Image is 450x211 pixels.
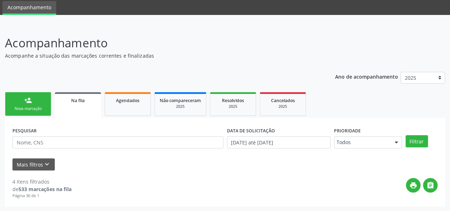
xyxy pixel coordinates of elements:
span: Na fila [71,97,85,104]
input: Nome, CNS [12,136,223,148]
label: DATA DE SOLICITAÇÃO [227,125,275,136]
span: Não compareceram [160,97,201,104]
div: Nova marcação [10,106,46,111]
p: Acompanhamento [5,34,313,52]
button: Mais filtroskeyboard_arrow_down [12,158,55,171]
button: Filtrar [406,135,428,147]
div: 2025 [265,104,301,109]
div: 4 itens filtrados [12,178,72,185]
div: 2025 [215,104,251,109]
button: print [406,178,420,192]
p: Acompanhe a situação das marcações correntes e finalizadas [5,52,313,59]
span: Todos [337,139,387,146]
button:  [423,178,438,192]
label: PESQUISAR [12,125,37,136]
strong: 533 marcações na fila [18,186,72,192]
div: 2025 [160,104,201,109]
input: Selecione um intervalo [227,136,330,148]
div: person_add [24,96,32,104]
span: Agendados [116,97,139,104]
div: de [12,185,72,193]
i: keyboard_arrow_down [43,160,51,168]
label: Prioridade [334,125,361,136]
i: print [409,181,417,189]
span: Cancelados [271,97,295,104]
i:  [427,181,434,189]
a: Acompanhamento [2,1,56,15]
p: Ano de acompanhamento [335,72,398,81]
div: Página 36 de 1 [12,193,72,199]
span: Resolvidos [222,97,244,104]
